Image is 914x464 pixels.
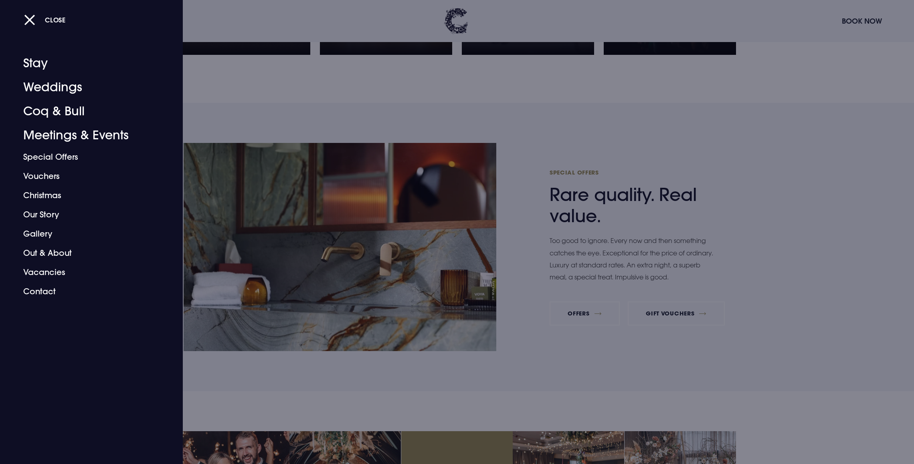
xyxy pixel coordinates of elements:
a: Vacancies [23,263,150,282]
button: Close [24,12,66,28]
span: Close [45,16,66,24]
a: Christmas [23,186,150,205]
a: Coq & Bull [23,99,150,123]
a: Out & About [23,243,150,263]
a: Our Story [23,205,150,224]
a: Contact [23,282,150,301]
a: Weddings [23,75,150,99]
a: Vouchers [23,167,150,186]
a: Meetings & Events [23,123,150,147]
a: Special Offers [23,147,150,167]
a: Stay [23,51,150,75]
a: Gallery [23,224,150,243]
